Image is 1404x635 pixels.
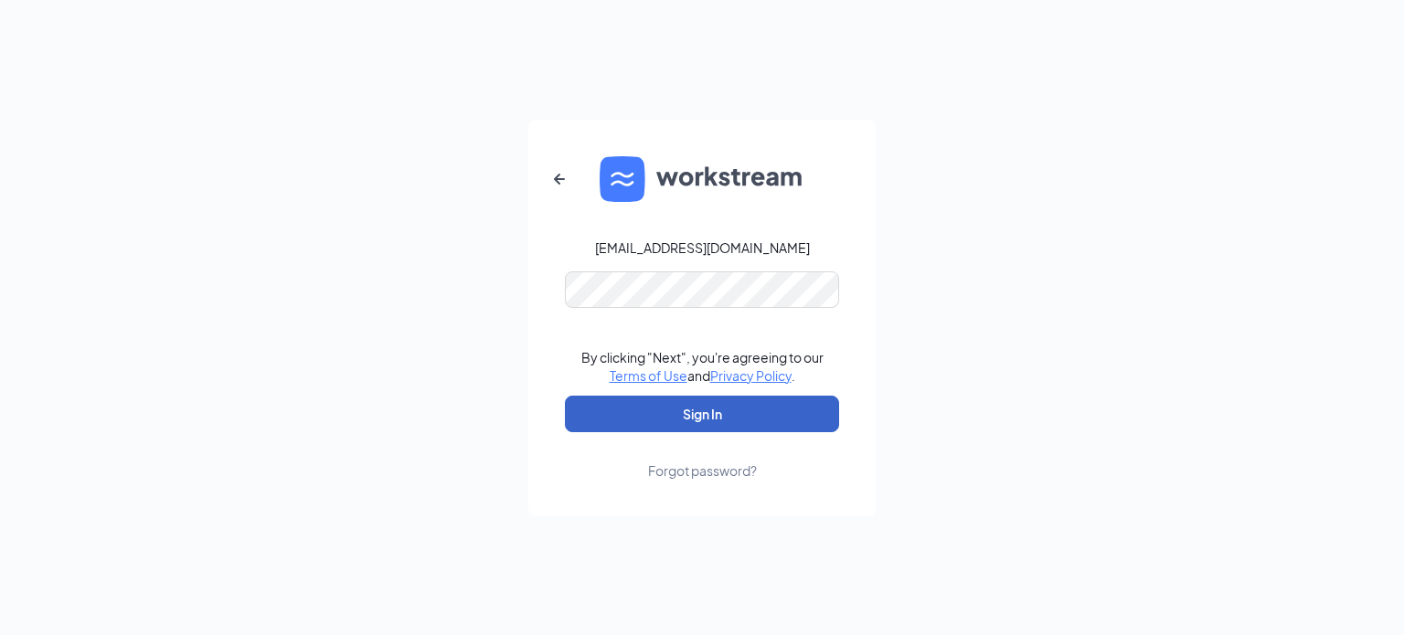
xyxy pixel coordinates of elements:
a: Privacy Policy [710,367,792,384]
button: Sign In [565,396,839,432]
a: Forgot password? [648,432,757,480]
a: Terms of Use [610,367,687,384]
svg: ArrowLeftNew [548,168,570,190]
div: Forgot password? [648,461,757,480]
div: By clicking "Next", you're agreeing to our and . [581,348,824,385]
button: ArrowLeftNew [537,157,581,201]
div: [EMAIL_ADDRESS][DOMAIN_NAME] [595,238,810,257]
img: WS logo and Workstream text [600,156,804,202]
